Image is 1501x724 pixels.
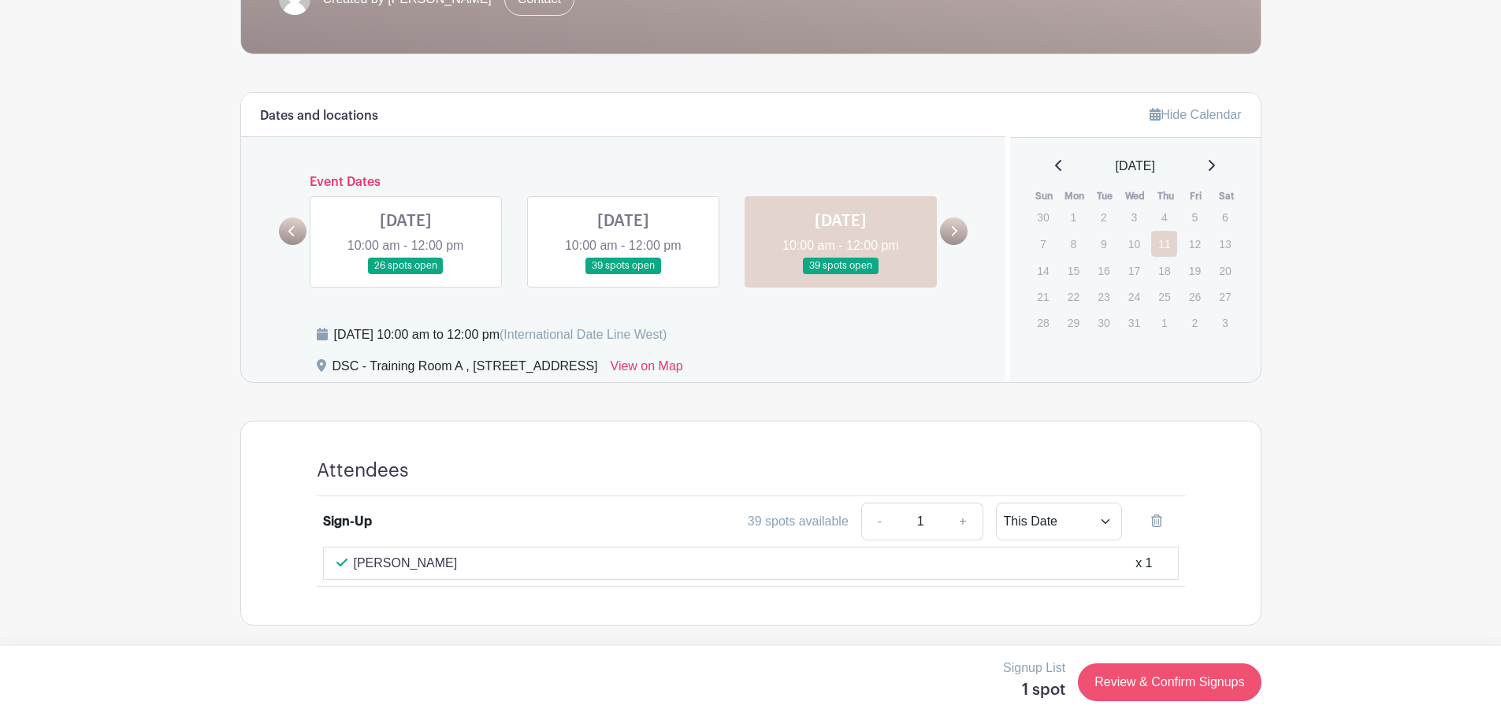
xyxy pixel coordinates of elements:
[943,503,983,540] a: +
[1211,188,1242,204] th: Sat
[354,554,458,573] p: [PERSON_NAME]
[323,512,372,531] div: Sign-Up
[1061,205,1087,229] p: 1
[1030,232,1056,256] p: 7
[333,357,598,382] div: DSC - Training Room A , [STREET_ADDRESS]
[1182,310,1208,335] p: 2
[1151,205,1177,229] p: 4
[1003,659,1065,678] p: Signup List
[260,109,378,124] h6: Dates and locations
[1030,310,1056,335] p: 28
[1090,232,1116,256] p: 9
[1061,310,1087,335] p: 29
[334,325,667,344] div: [DATE] 10:00 am to 12:00 pm
[1030,205,1056,229] p: 30
[1061,258,1087,283] p: 15
[1182,232,1208,256] p: 12
[1151,284,1177,309] p: 25
[1182,205,1208,229] p: 5
[611,357,683,382] a: View on Map
[1078,663,1261,701] a: Review & Confirm Signups
[500,328,667,341] span: (International Date Line West)
[1120,188,1151,204] th: Wed
[1030,258,1056,283] p: 14
[1116,157,1155,176] span: [DATE]
[1151,231,1177,257] a: 11
[1121,258,1147,283] p: 17
[1003,681,1065,700] h5: 1 spot
[1212,284,1238,309] p: 27
[1121,205,1147,229] p: 3
[1212,310,1238,335] p: 3
[748,512,849,531] div: 39 spots available
[1060,188,1090,204] th: Mon
[1090,310,1116,335] p: 30
[1212,232,1238,256] p: 13
[1061,232,1087,256] p: 8
[1151,310,1177,335] p: 1
[307,175,941,190] h6: Event Dates
[1061,284,1087,309] p: 22
[1182,284,1208,309] p: 26
[1181,188,1212,204] th: Fri
[1121,310,1147,335] p: 31
[1121,284,1147,309] p: 24
[1150,108,1241,121] a: Hide Calendar
[1212,258,1238,283] p: 20
[1150,188,1181,204] th: Thu
[1029,188,1060,204] th: Sun
[1090,188,1120,204] th: Tue
[1182,258,1208,283] p: 19
[1151,258,1177,283] p: 18
[1090,205,1116,229] p: 2
[861,503,897,540] a: -
[1212,205,1238,229] p: 6
[1090,284,1116,309] p: 23
[317,459,409,482] h4: Attendees
[1090,258,1116,283] p: 16
[1121,232,1147,256] p: 10
[1030,284,1056,309] p: 21
[1135,554,1152,573] div: x 1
